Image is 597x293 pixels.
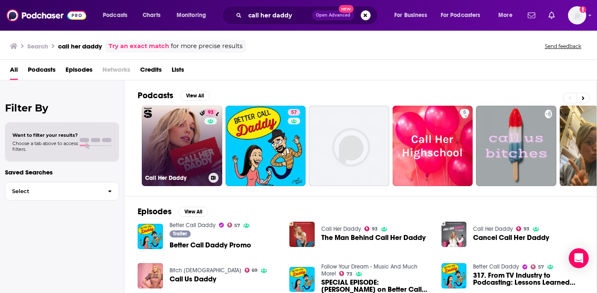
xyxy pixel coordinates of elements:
[7,7,86,23] img: Podchaser - Follow, Share and Rate Podcasts
[208,109,214,117] span: 93
[545,8,558,22] a: Show notifications dropdown
[170,276,216,283] a: Call Us Daddy
[473,234,549,241] a: Cancel Call Her Daddy
[171,9,217,22] button: open menu
[288,109,300,116] a: 57
[291,109,297,117] span: 57
[138,224,163,249] img: Better Call Daddy Promo
[12,132,78,138] span: Want to filter your results?
[321,234,426,241] a: The Man Behind Call Her Daddy
[28,63,56,80] a: Podcasts
[393,106,473,186] a: 5
[227,223,240,228] a: 57
[170,267,241,274] a: Bitch Bible
[27,42,48,50] h3: Search
[568,6,586,24] img: User Profile
[140,63,162,80] a: Credits
[170,242,251,249] a: Better Call Daddy Promo
[97,9,138,22] button: open menu
[226,106,306,186] a: 57
[5,182,119,201] button: Select
[5,189,101,194] span: Select
[473,263,519,270] a: Better Call Daddy
[442,222,467,247] img: Cancel Call Her Daddy
[316,13,350,17] span: Open Advanced
[109,41,169,51] a: Try an exact match
[568,6,586,24] span: Logged in as sashagoldin
[66,63,92,80] a: Episodes
[463,109,466,117] span: 5
[10,63,18,80] a: All
[347,272,352,276] span: 73
[339,5,354,13] span: New
[312,10,354,20] button: Open AdvancedNew
[289,267,315,292] img: SPECIAL EPISODE: Robert on Better Call Daddy
[580,6,586,13] svg: Add a profile image
[143,10,160,21] span: Charts
[442,263,467,288] img: 317. From TV Industry to Podcasting: Lessons Learned and Evolution of Better Call Daddy
[58,42,102,50] h3: call her daddy
[321,225,361,232] a: Call Her Daddy
[568,6,586,24] button: Show profile menu
[138,206,172,217] h2: Episodes
[180,91,210,101] button: View All
[142,106,222,186] a: 93Call Her Daddy
[103,10,127,21] span: Podcasts
[5,168,119,176] p: Saved Searches
[524,227,529,231] span: 93
[145,174,205,182] h3: Call Her Daddy
[321,279,432,293] a: SPECIAL EPISODE: Robert on Better Call Daddy
[177,10,206,21] span: Monitoring
[138,206,208,217] a: EpisodesView All
[435,9,493,22] button: open menu
[138,263,163,288] img: Call Us Daddy
[137,9,165,22] a: Charts
[5,102,119,114] h2: Filter By
[321,279,432,293] span: SPECIAL EPISODE: [PERSON_NAME] on Better Call Daddy
[245,9,312,22] input: Search podcasts, credits, & more...
[538,265,544,269] span: 57
[252,269,257,272] span: 69
[516,226,529,231] a: 93
[289,222,315,247] img: The Man Behind Call Her Daddy
[138,90,210,101] a: PodcastsView All
[171,41,243,51] span: for more precise results
[138,90,173,101] h2: Podcasts
[178,207,208,217] button: View All
[388,9,437,22] button: open menu
[498,10,512,21] span: More
[172,63,184,80] a: Lists
[170,222,216,229] a: Better Call Daddy
[569,248,589,268] div: Open Intercom Messenger
[473,272,583,286] a: 317. From TV Industry to Podcasting: Lessons Learned and Evolution of Better Call Daddy
[234,224,240,228] span: 57
[524,8,539,22] a: Show notifications dropdown
[12,140,78,152] span: Choose a tab above to access filters.
[460,109,469,116] a: 5
[441,10,481,21] span: For Podcasters
[230,6,386,25] div: Search podcasts, credits, & more...
[493,9,523,22] button: open menu
[204,109,217,116] a: 93
[542,43,584,50] button: Send feedback
[339,271,352,276] a: 73
[473,225,513,232] a: Call Her Daddy
[394,10,427,21] span: For Business
[364,226,378,231] a: 93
